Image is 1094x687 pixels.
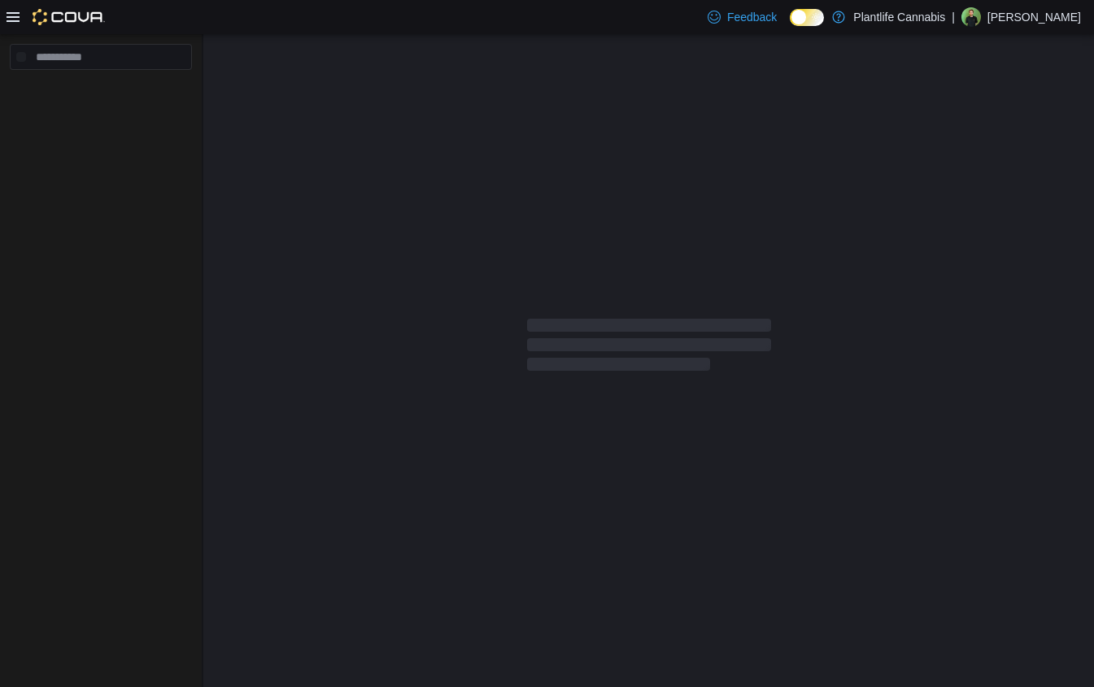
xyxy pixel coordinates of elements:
img: Cova [33,9,105,25]
input: Dark Mode [790,9,824,26]
span: Loading [527,322,771,374]
nav: Complex example [10,73,192,112]
p: Plantlife Cannabis [853,7,945,27]
p: | [952,7,955,27]
a: Feedback [701,1,783,33]
span: Feedback [727,9,777,25]
p: [PERSON_NAME] [987,7,1081,27]
div: Dave Dalphond [961,7,981,27]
